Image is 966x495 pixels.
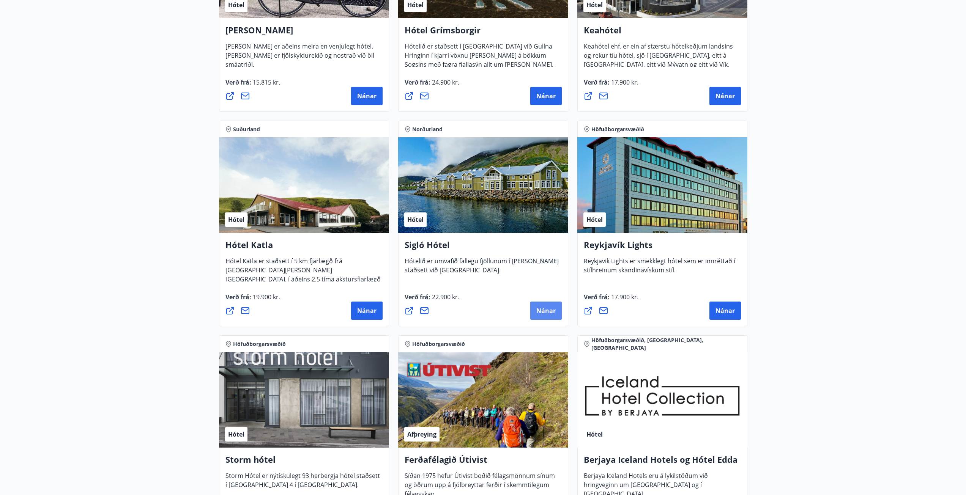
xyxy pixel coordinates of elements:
[536,306,556,315] span: Nánar
[530,302,562,320] button: Nánar
[357,92,377,100] span: Nánar
[584,24,741,42] h4: Keahótel
[405,42,553,93] span: Hótelið er staðsett í [GEOGRAPHIC_DATA] við Gullna Hringinn í kjarri vöxnu [PERSON_NAME] á bökkum...
[530,87,562,105] button: Nánar
[351,302,383,320] button: Nánar
[586,1,603,9] span: Hótel
[584,454,741,471] h4: Berjaya Iceland Hotels og Hótel Edda
[405,24,562,42] h4: Hótel Grímsborgir
[715,92,735,100] span: Nánar
[228,215,244,224] span: Hótel
[225,257,381,299] span: Hótel Katla er staðsett í 5 km fjarlægð frá [GEOGRAPHIC_DATA][PERSON_NAME][GEOGRAPHIC_DATA], í að...
[584,257,735,280] span: Reykjavik Lights er smekklegt hótel sem er innréttað í stílhreinum skandinavískum stíl.
[351,87,383,105] button: Nánar
[584,78,638,93] span: Verð frá :
[228,430,244,438] span: Hótel
[412,126,443,133] span: Norðurland
[233,340,286,348] span: Höfuðborgarsvæðið
[405,257,559,280] span: Hótelið er umvafið fallegu fjöllunum í [PERSON_NAME] staðsett við [GEOGRAPHIC_DATA].
[251,78,280,86] span: 15.815 kr.
[225,78,280,93] span: Verð frá :
[225,293,280,307] span: Verð frá :
[225,24,383,42] h4: [PERSON_NAME]
[591,126,644,133] span: Höfuðborgarsvæðið
[709,87,741,105] button: Nánar
[586,430,603,438] span: Hótel
[430,78,459,86] span: 24.900 kr.
[584,293,638,307] span: Verð frá :
[407,430,437,438] span: Afþreying
[251,293,280,301] span: 19.900 kr.
[715,306,735,315] span: Nánar
[405,454,562,471] h4: Ferðafélagið Útivist
[405,239,562,256] h4: Sigló Hótel
[407,1,424,9] span: Hótel
[709,302,741,320] button: Nánar
[584,239,741,256] h4: Reykjavík Lights
[225,239,383,256] h4: Hótel Katla
[357,306,377,315] span: Nánar
[405,78,459,93] span: Verð frá :
[405,293,459,307] span: Verð frá :
[584,42,733,93] span: Keahótel ehf. er ein af stærstu hótelkeðjum landsins og rekur tíu hótel, sjö í [GEOGRAPHIC_DATA],...
[225,42,374,75] span: [PERSON_NAME] er aðeins meira en venjulegt hótel. [PERSON_NAME] er fjölskyldurekið og nostrað við...
[412,340,465,348] span: Höfuðborgarsvæðið
[586,215,603,224] span: Hótel
[430,293,459,301] span: 22.900 kr.
[233,126,260,133] span: Suðurland
[610,78,638,86] span: 17.900 kr.
[407,215,424,224] span: Hótel
[536,92,556,100] span: Nánar
[610,293,638,301] span: 17.900 kr.
[228,1,244,9] span: Hótel
[225,471,380,495] span: Storm Hótel er nýtískulegt 93 herbergja hótel staðsett í [GEOGRAPHIC_DATA] 4 í [GEOGRAPHIC_DATA].
[225,454,383,471] h4: Storm hótel
[591,336,741,352] span: Höfuðborgarsvæðið, [GEOGRAPHIC_DATA], [GEOGRAPHIC_DATA]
